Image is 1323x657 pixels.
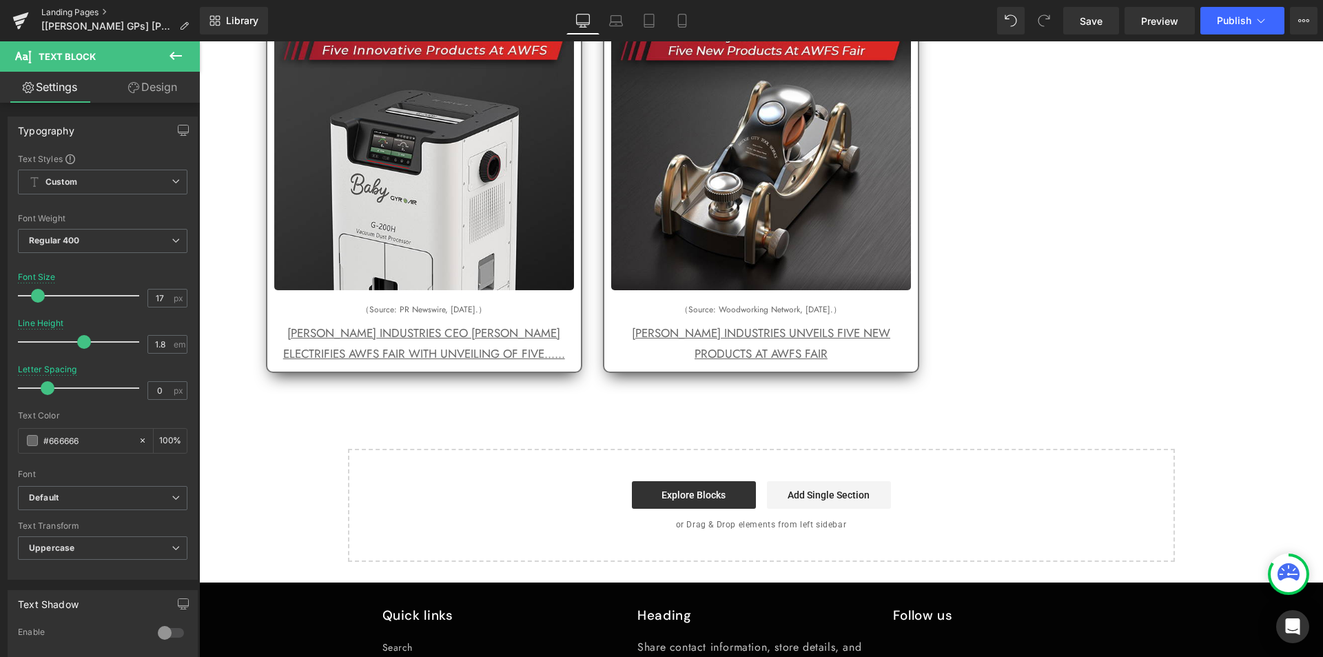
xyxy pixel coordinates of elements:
div: Font Size [18,272,56,282]
span: Save [1080,14,1102,28]
h2: Follow us [694,566,941,583]
span: Library [226,14,258,27]
a: （Source: Woodworking Network, [DATE].） [481,262,642,274]
div: Enable [18,627,144,641]
a: Search [183,598,214,618]
span: px [174,294,185,303]
div: Letter Spacing [18,365,77,374]
a: Landing Pages [41,7,200,18]
button: More [1290,7,1317,34]
div: % [154,429,187,453]
button: Redo [1030,7,1058,34]
button: Undo [997,7,1025,34]
div: Typography [18,117,74,137]
a: New Library [200,7,268,34]
div: Font [18,469,187,479]
i: Default [29,492,59,504]
span: px [174,386,185,395]
div: Text Color [18,411,187,421]
span: [[PERSON_NAME] GPs] [PERSON_NAME] NEWS [41,21,174,32]
a: Design [103,72,203,103]
a: [PERSON_NAME] INDUSTRIES UNVEILS FIVE NEW PRODUCTS AT AWFS FAIR [433,283,691,321]
b: Regular 400 [29,235,80,245]
h2: Quick links [183,566,431,583]
a: Tablet [633,7,666,34]
a: Explore Blocks [433,440,557,467]
h2: Heading [438,566,686,583]
a: Preview [1125,7,1195,34]
a: Add Single Section [568,440,692,467]
p: Share contact information, store details, and brand content with your customers. [438,596,686,636]
button: Publish [1200,7,1284,34]
div: Line Height [18,319,63,328]
a: Desktop [566,7,599,34]
a: Mobile [666,7,699,34]
span: em [174,340,185,349]
span: Publish [1217,15,1251,26]
div: Open Intercom Messenger [1276,610,1309,643]
a: Laptop [599,7,633,34]
div: Text Shadow [18,591,79,610]
div: Text Transform [18,521,187,531]
b: Custom [45,176,77,188]
p: or Drag & Drop elements from left sidebar [171,478,954,488]
iframe: To enrich screen reader interactions, please activate Accessibility in Grammarly extension settings [199,41,1323,657]
b: Uppercase [29,543,74,553]
div: Text Styles [18,153,187,164]
span: Preview [1141,14,1178,28]
span: Text Block [39,51,96,62]
div: Font Weight [18,214,187,223]
input: Color [43,433,132,448]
